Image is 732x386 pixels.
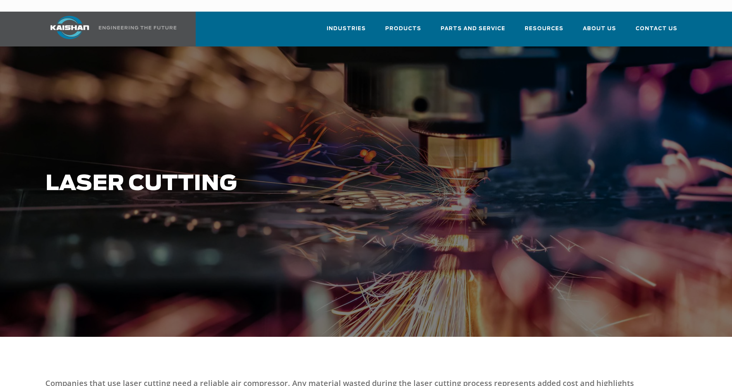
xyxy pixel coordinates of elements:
[385,19,421,45] a: Products
[41,12,178,46] a: Kaishan USA
[636,24,677,33] span: Contact Us
[45,172,579,196] h1: Laser Cutting
[525,19,563,45] a: Resources
[525,24,563,33] span: Resources
[99,26,176,29] img: Engineering the future
[583,24,616,33] span: About Us
[41,16,99,39] img: kaishan logo
[327,19,366,45] a: Industries
[636,19,677,45] a: Contact Us
[441,19,505,45] a: Parts and Service
[583,19,616,45] a: About Us
[327,24,366,33] span: Industries
[441,24,505,33] span: Parts and Service
[385,24,421,33] span: Products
